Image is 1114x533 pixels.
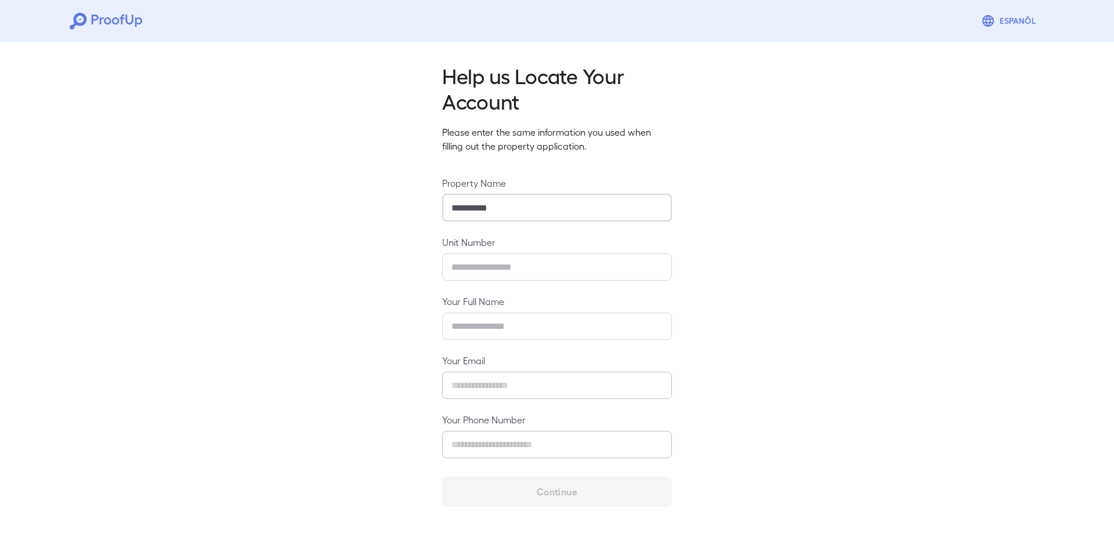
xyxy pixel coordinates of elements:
h2: Help us Locate Your Account [442,63,672,114]
label: Property Name [442,176,672,190]
p: Please enter the same information you used when filling out the property application. [442,125,672,153]
label: Your Phone Number [442,413,672,426]
label: Your Full Name [442,295,672,308]
label: Your Email [442,354,672,367]
label: Unit Number [442,235,672,249]
button: Espanõl [976,9,1044,32]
